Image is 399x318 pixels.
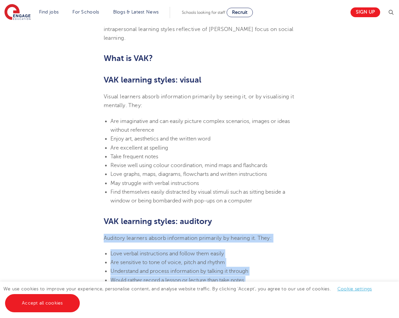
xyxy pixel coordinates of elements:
span: Find themselves easily distracted by visual stimuli such as sitting beside a window or being bomb... [110,189,285,204]
span: Take frequent notes [110,154,158,160]
span: Are imaginative and can easily picture complex scenarios, images or ideas without reference [110,118,290,133]
span: Are excellent at spelling [110,145,168,151]
a: Accept all cookies [5,294,80,312]
span: May struggle with verbal instructions [110,180,199,186]
span: Would rather record a lesson or lecture than take notes [110,277,244,283]
a: Recruit [227,8,253,17]
b: VAK learning styles: auditory [104,217,212,226]
img: Engage Education [4,4,31,21]
h2: What is VAK? [104,53,296,64]
a: Sign up [351,7,380,17]
span: Love verbal instructions and follow them easily [110,251,224,257]
span: Auditory learners absorb information primarily by hearing it. They: [104,235,272,241]
span: Schools looking for staff [182,10,225,15]
b: VAK learning styles: visual [104,75,201,85]
a: Find jobs [39,9,59,14]
span: Love graphs, maps, diagrams, flowcharts and written instructions [110,171,267,177]
span: Revise well using colour coordination, mind maps and flashcards [110,162,267,168]
span: Recruit [232,10,247,15]
span: Understand and process information by talking it through [110,268,248,274]
span: Are sensitive to tone of voice, pitch and rhythm [110,259,225,265]
span: Enjoy art, aesthetics and the written word [110,136,210,142]
span: Visual learners absorb information primarily by seeing it, or by visualising it mentally. They: [104,94,294,108]
a: Cookie settings [337,286,372,291]
span: We use cookies to improve your experience, personalise content, and analyse website traffic. By c... [3,286,379,306]
a: Blogs & Latest News [113,9,159,14]
a: For Schools [72,9,99,14]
